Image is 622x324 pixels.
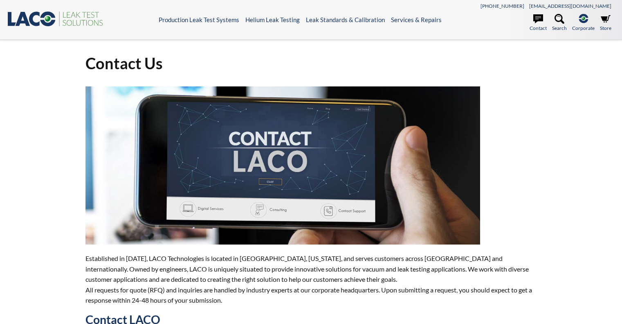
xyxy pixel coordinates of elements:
a: Production Leak Test Systems [159,16,239,23]
a: Contact [530,14,547,32]
a: [EMAIL_ADDRESS][DOMAIN_NAME] [529,3,611,9]
img: ContactUs.jpg [85,86,480,245]
a: Helium Leak Testing [245,16,300,23]
h1: Contact Us [85,53,537,73]
p: Established in [DATE], LACO Technologies is located in [GEOGRAPHIC_DATA], [US_STATE], and serves ... [85,253,537,306]
a: [PHONE_NUMBER] [481,3,524,9]
a: Services & Repairs [391,16,442,23]
span: Corporate [572,24,595,32]
a: Store [600,14,611,32]
a: Leak Standards & Calibration [306,16,385,23]
a: Search [552,14,567,32]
